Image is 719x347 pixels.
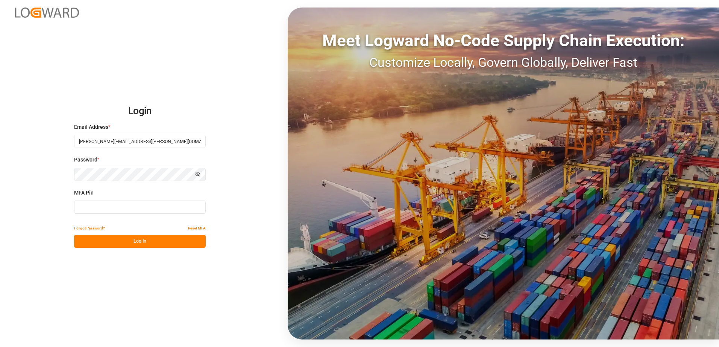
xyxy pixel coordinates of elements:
button: Forgot Password? [74,222,105,235]
input: Enter your email [74,135,206,148]
img: Logward_new_orange.png [15,8,79,18]
div: Meet Logward No-Code Supply Chain Execution: [288,28,719,53]
span: Email Address [74,123,108,131]
span: MFA Pin [74,189,94,197]
button: Log In [74,235,206,248]
span: Password [74,156,97,164]
button: Reset MFA [188,222,206,235]
div: Customize Locally, Govern Globally, Deliver Fast [288,53,719,72]
h2: Login [74,99,206,123]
